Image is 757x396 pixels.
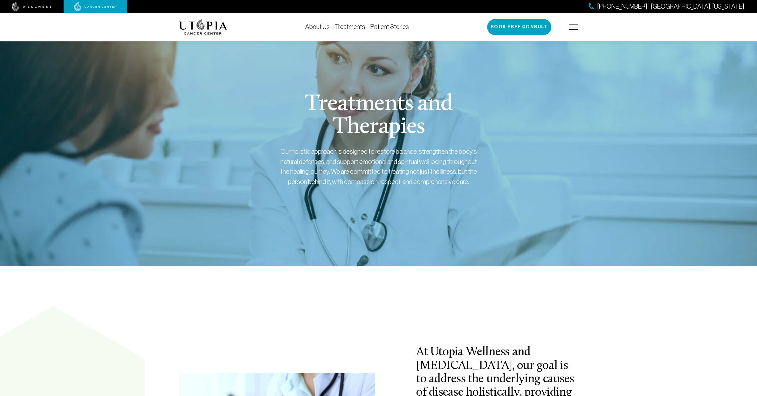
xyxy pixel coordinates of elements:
a: Patient Stories [370,23,409,30]
span: [PHONE_NUMBER] | [GEOGRAPHIC_DATA], [US_STATE] [597,2,744,11]
img: icon-hamburger [569,25,578,30]
button: Book Free Consult [487,19,551,35]
img: wellness [12,2,52,11]
h1: Treatments and Therapies [257,93,500,139]
a: About Us [305,23,330,30]
img: logo [179,19,227,35]
a: [PHONE_NUMBER] | [GEOGRAPHIC_DATA], [US_STATE] [588,2,744,11]
a: Treatments [335,23,365,30]
div: Our holistic approach is designed to restore balance, strengthen the body's natural defenses, and... [280,146,477,187]
img: cancer center [74,2,117,11]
